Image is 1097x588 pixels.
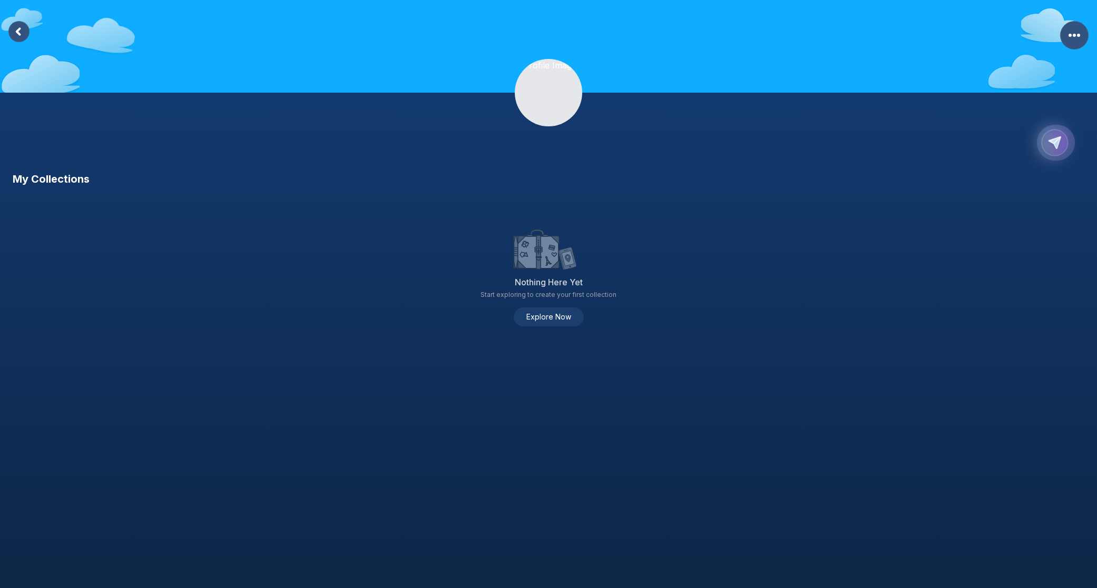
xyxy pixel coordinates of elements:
p: Nothing Here Yet [515,276,583,288]
img: Profile Image [515,59,582,126]
button: Explore Now [514,307,584,326]
h3: My Collections [13,172,1084,186]
button: More Options [1060,21,1089,49]
p: Start exploring to create your first collection [481,291,616,299]
button: Copy Profile Link [1037,125,1087,161]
